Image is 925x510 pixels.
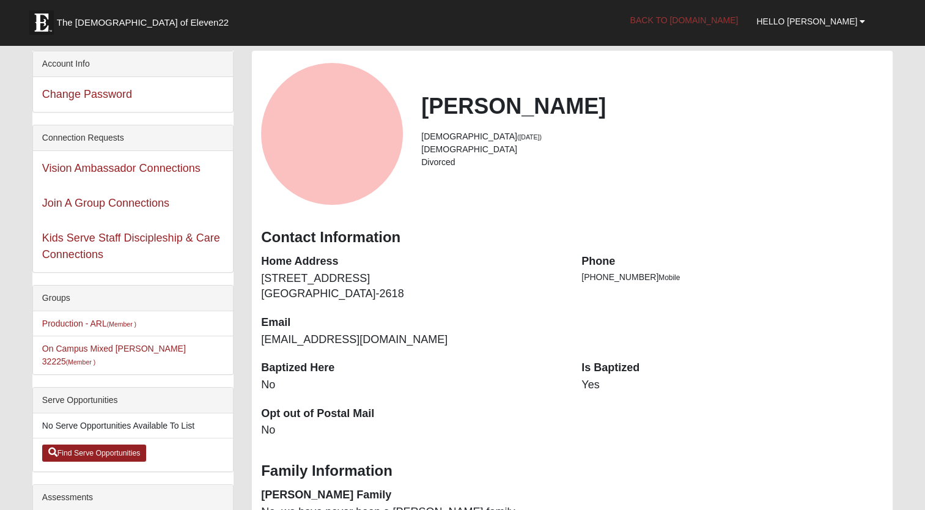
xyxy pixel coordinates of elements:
div: Account Info [33,51,233,77]
a: Change Password [42,88,132,100]
dd: No [261,377,563,393]
a: Kids Serve Staff Discipleship & Care Connections [42,232,220,261]
dd: No [261,423,563,438]
span: The [DEMOGRAPHIC_DATA] of Eleven22 [57,17,229,29]
a: Vision Ambassador Connections [42,162,201,174]
span: Mobile [658,273,680,282]
a: Hello [PERSON_NAME] [747,6,874,37]
div: Connection Requests [33,125,233,151]
dt: Email [261,315,563,331]
li: [DEMOGRAPHIC_DATA] [421,130,883,143]
li: [PHONE_NUMBER] [581,271,883,284]
h3: Family Information [261,462,883,480]
dt: Home Address [261,254,563,270]
dd: [STREET_ADDRESS] [GEOGRAPHIC_DATA]-2618 [261,271,563,302]
small: ([DATE]) [517,133,542,141]
img: Eleven22 logo [29,10,54,35]
li: [DEMOGRAPHIC_DATA] [421,143,883,156]
dd: [EMAIL_ADDRESS][DOMAIN_NAME] [261,332,563,348]
li: Divorced [421,156,883,169]
small: (Member ) [66,358,95,366]
dt: Baptized Here [261,360,563,376]
a: Join A Group Connections [42,197,169,209]
div: Groups [33,286,233,311]
dt: Phone [581,254,883,270]
li: No Serve Opportunities Available To List [33,413,233,438]
small: (Member ) [107,320,136,328]
div: Serve Opportunities [33,388,233,413]
h3: Contact Information [261,229,883,246]
a: Find Serve Opportunities [42,445,147,462]
a: The [DEMOGRAPHIC_DATA] of Eleven22 [23,4,268,35]
dd: Yes [581,377,883,393]
dt: Opt out of Postal Mail [261,406,563,422]
dt: [PERSON_NAME] Family [261,487,563,503]
a: Production - ARL(Member ) [42,319,136,328]
a: On Campus Mixed [PERSON_NAME] 32225(Member ) [42,344,186,366]
a: Back to [DOMAIN_NAME] [621,5,747,35]
h2: [PERSON_NAME] [421,93,883,119]
span: Hello [PERSON_NAME] [756,17,857,26]
a: View Fullsize Photo [261,63,403,205]
dt: Is Baptized [581,360,883,376]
